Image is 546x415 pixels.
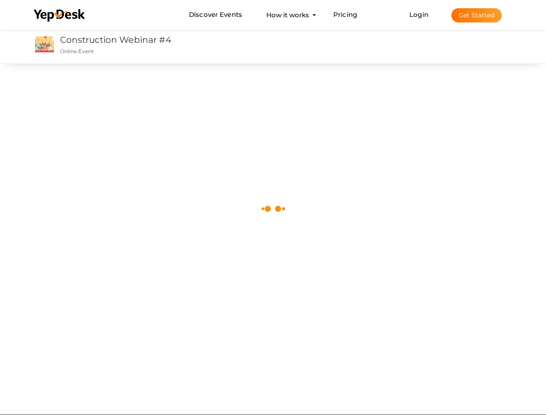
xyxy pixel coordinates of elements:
a: Login [409,10,428,19]
button: Get Started [451,8,502,22]
img: loading.svg [258,194,288,224]
a: Pricing [333,7,357,23]
button: How it works [264,7,312,23]
a: Discover Events [189,7,242,23]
